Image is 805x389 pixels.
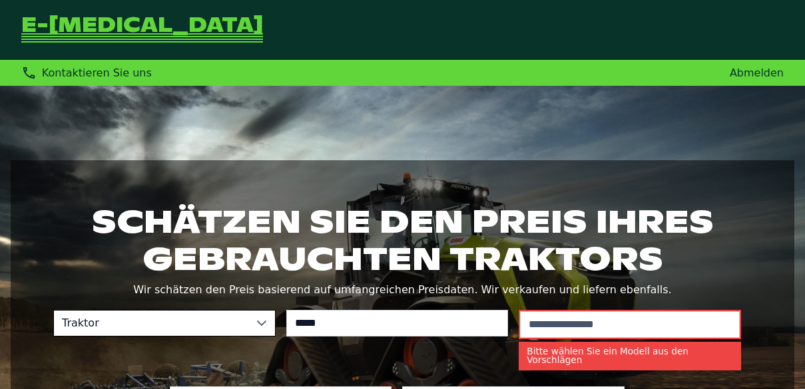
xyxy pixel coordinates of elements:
a: Abmelden [730,66,784,79]
h1: Schätzen Sie den Preis Ihres gebrauchten Traktors [53,203,752,277]
a: Zurück zur Startseite [21,16,263,44]
small: Bitte wählen Sie ein Modell aus den Vorschlägen [519,342,741,370]
p: Wir schätzen den Preis basierend auf umfangreichen Preisdaten. Wir verkaufen und liefern ebenfalls. [53,281,752,299]
div: Kontaktieren Sie uns [21,65,152,80]
span: Kontaktieren Sie uns [42,66,152,79]
span: Traktor [54,311,248,336]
